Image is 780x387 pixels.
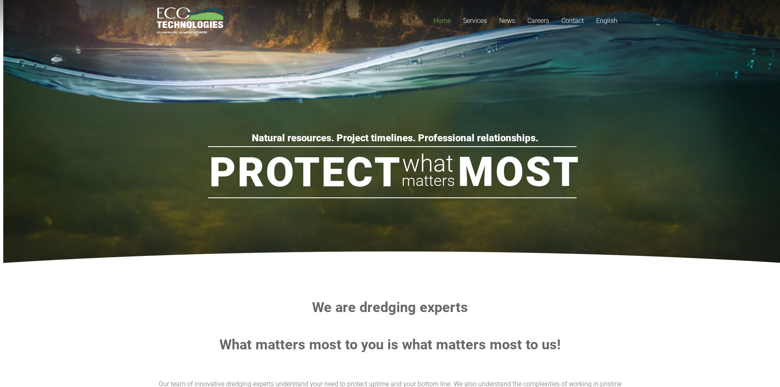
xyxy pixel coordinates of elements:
span: Careers [527,17,549,25]
span: News [499,17,515,25]
rs-layer: Protect [209,152,402,193]
strong: What matters most to you is what matters most to us! [219,336,561,353]
rs-layer: matters [402,169,455,192]
rs-layer: Natural resources. Project timelines. Professional relationships. [252,134,538,143]
span: English [596,17,617,25]
span: Home [434,17,451,25]
rs-layer: Most [458,152,580,192]
span: Contact [561,17,584,25]
a: logo_EcoTech_ASDR_RGB [157,7,224,34]
strong: We are dredging experts [312,299,468,315]
rs-layer: what [402,152,454,175]
span: Services [463,17,487,25]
